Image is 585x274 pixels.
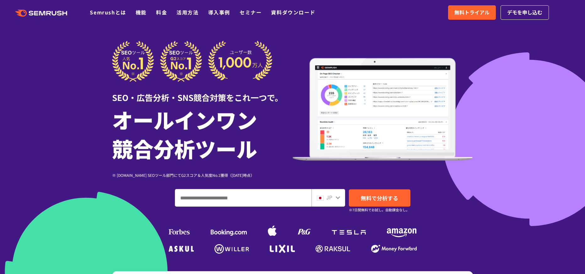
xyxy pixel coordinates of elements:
[156,8,167,16] a: 料金
[208,8,230,16] a: 導入事例
[271,8,315,16] a: 資料ダウンロード
[112,105,293,163] h1: オールインワン 競合分析ツール
[240,8,262,16] a: セミナー
[112,82,293,103] div: SEO・広告分析・SNS競合対策をこれ一つで。
[349,207,409,213] small: ※7日間無料でお試し。自動課金なし。
[136,8,147,16] a: 機能
[349,189,410,207] a: 無料で分析する
[112,172,293,178] div: ※ [DOMAIN_NAME] SEOツール部門にてG2スコア＆人気度No.1獲得（[DATE]時点）
[448,5,496,20] a: 無料トライアル
[90,8,126,16] a: Semrushとは
[176,8,198,16] a: 活用方法
[507,8,542,17] span: デモを申し込む
[454,8,490,17] span: 無料トライアル
[326,193,332,201] span: JP
[175,189,311,206] input: ドメイン、キーワードまたはURLを入力してください
[501,5,549,20] a: デモを申し込む
[361,194,398,202] span: 無料で分析する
